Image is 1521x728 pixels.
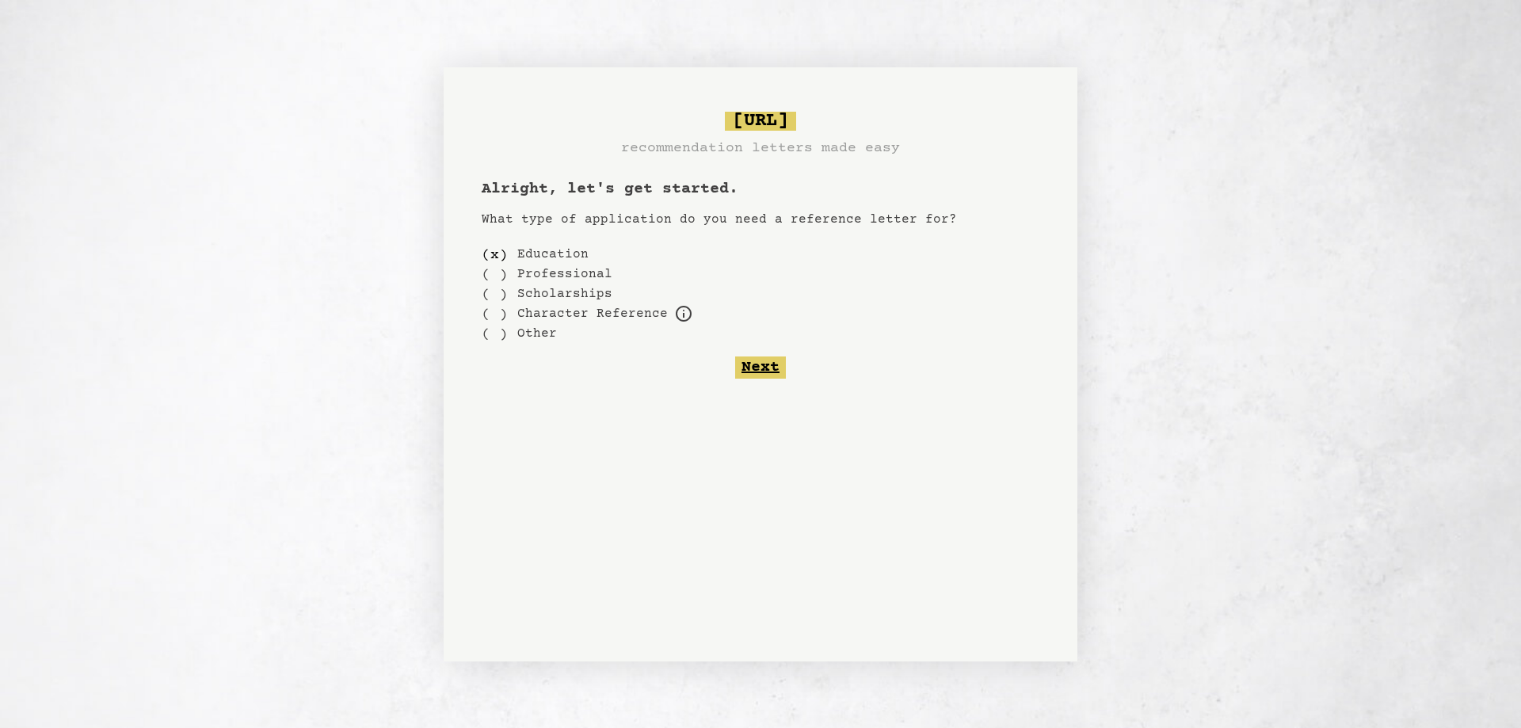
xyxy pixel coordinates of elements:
h1: Alright, let's get started. [482,178,1039,200]
span: [URL] [725,112,796,131]
div: ( ) [482,284,508,304]
div: ( ) [482,304,508,324]
button: Next [735,356,786,379]
label: Other [517,324,557,343]
div: ( ) [482,324,508,344]
label: Professional [517,265,612,284]
h3: recommendation letters made easy [621,137,900,159]
label: For example, loans, housing applications, parole, professional certification, etc. [517,304,668,323]
div: ( x ) [482,245,508,265]
p: What type of application do you need a reference letter for? [482,210,1039,229]
label: Education [517,245,589,264]
div: ( ) [482,265,508,284]
label: Scholarships [517,284,612,303]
